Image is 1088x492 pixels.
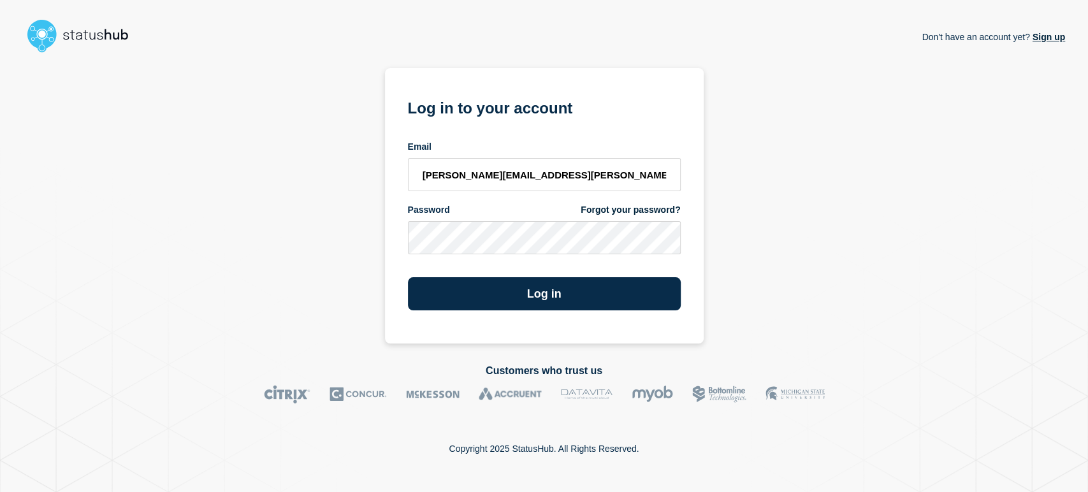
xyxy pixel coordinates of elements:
img: Concur logo [330,385,387,403]
h1: Log in to your account [408,95,681,119]
img: StatusHub logo [23,15,144,56]
img: DataVita logo [561,385,613,403]
span: Password [408,204,450,216]
img: MSU logo [765,385,825,403]
h2: Customers who trust us [23,365,1065,377]
img: myob logo [632,385,673,403]
input: password input [408,221,681,254]
img: Bottomline logo [692,385,746,403]
img: McKesson logo [406,385,460,403]
input: email input [408,158,681,191]
span: Email [408,141,432,153]
img: Citrix logo [264,385,310,403]
button: Log in [408,277,681,310]
a: Sign up [1030,32,1065,42]
a: Forgot your password? [581,204,680,216]
p: Don't have an account yet? [922,22,1065,52]
img: Accruent logo [479,385,542,403]
p: Copyright 2025 StatusHub. All Rights Reserved. [449,444,639,454]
